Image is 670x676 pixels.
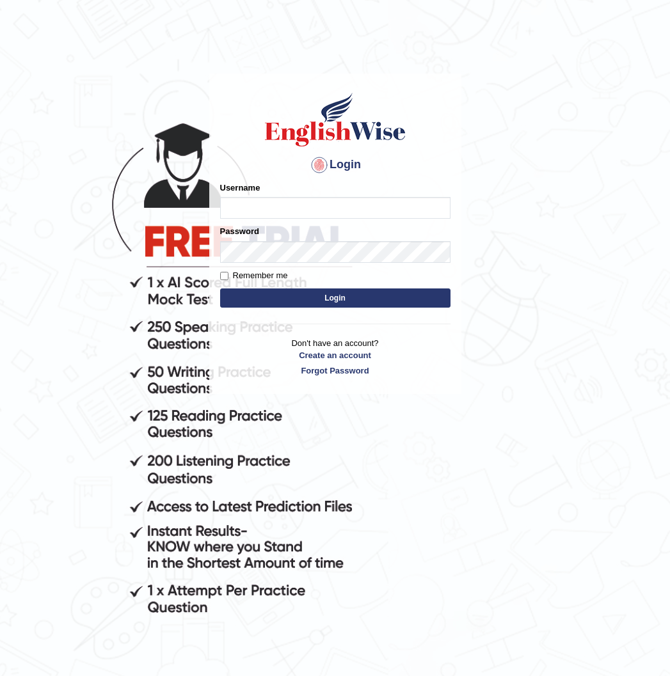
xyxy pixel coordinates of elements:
[262,91,408,148] img: Logo of English Wise sign in for intelligent practice with AI
[220,182,260,194] label: Username
[220,155,451,175] h4: Login
[220,337,451,377] p: Don't have an account?
[220,288,451,308] button: Login
[220,272,228,280] input: Remember me
[220,365,451,377] a: Forgot Password
[220,349,451,361] a: Create an account
[220,269,288,282] label: Remember me
[220,225,259,237] label: Password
